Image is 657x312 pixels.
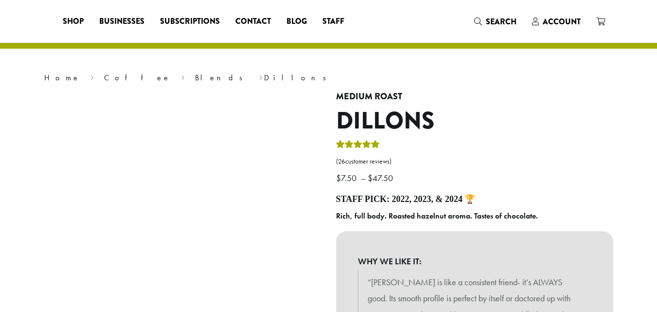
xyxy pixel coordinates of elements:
[361,172,366,184] span: –
[104,73,171,83] a: Coffee
[466,14,524,30] a: Search
[55,14,91,29] a: Shop
[235,16,271,28] span: Contact
[286,16,307,28] span: Blog
[358,253,591,270] b: WHY WE LIKE IT:
[336,172,341,184] span: $
[195,73,249,83] a: Blends
[44,73,80,83] a: Home
[99,16,144,28] span: Businesses
[315,14,352,29] a: Staff
[543,16,581,27] span: Account
[368,172,395,184] bdi: 47.50
[181,69,185,84] span: ›
[336,139,380,153] div: Rated 5.00 out of 5
[160,16,220,28] span: Subscriptions
[336,107,613,135] h1: Dillons
[336,92,613,102] h4: Medium Roast
[63,16,84,28] span: Shop
[486,16,516,27] span: Search
[336,172,359,184] bdi: 7.50
[44,72,613,84] nav: Breadcrumb
[336,194,613,205] h4: Staff Pick: 2022, 2023, & 2024 🏆
[338,157,345,165] span: 26
[336,211,538,221] b: Rich, full body. Roasted hazelnut aroma. Tastes of chocolate.
[336,157,613,166] a: (26customer reviews)
[322,16,344,28] span: Staff
[90,69,94,84] span: ›
[259,69,263,84] span: ›
[368,172,373,184] span: $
